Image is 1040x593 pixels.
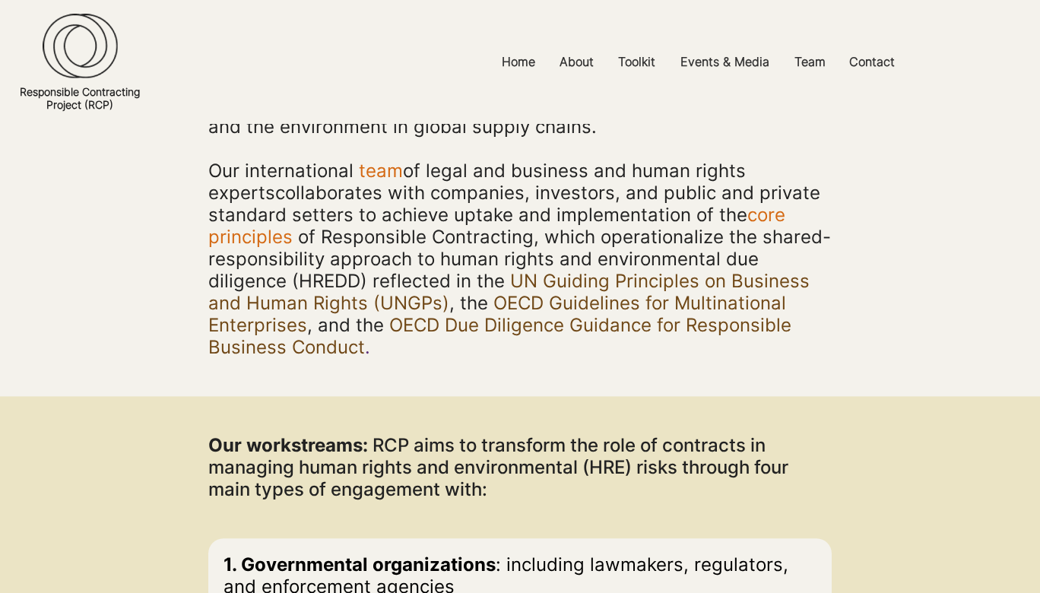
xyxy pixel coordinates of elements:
[365,336,370,358] span: .
[208,292,786,336] a: OECD Guidelines for Multinational Enterprises
[449,292,488,314] span: , the
[307,314,384,336] span: , and the
[208,270,810,314] a: UN Guiding Principles on Business and Human Rights (UNGPs)
[610,45,663,79] p: Toolkit
[208,160,354,182] span: Our international
[208,160,746,204] a: of legal and business and human rights experts
[669,45,783,79] a: Events & Media
[359,45,1040,79] nav: Site
[783,45,838,79] a: Team
[548,45,607,79] a: About
[20,85,140,111] a: Responsible ContractingProject (RCP)
[607,45,669,79] a: Toolkit
[208,434,788,500] span: RCP aims to transform the role of contracts in managing human rights and environmental (HRE) risk...
[208,434,368,456] span: Our workstreams:
[552,45,601,79] p: About
[673,45,777,79] p: Events & Media
[208,160,820,226] span: collaborates with companies, investors, and public and private standard setters to achieve uptake...
[494,45,543,79] p: Home
[208,226,831,292] span: of Responsible Contracting, which operationalize the shared-responsibility approach to human righ...
[787,45,833,79] p: Team
[842,45,902,79] p: Contact
[359,160,403,182] a: team
[208,204,785,248] a: core principles
[208,314,791,358] a: OECD Due Diligence Guidance for Responsible Business Conduct
[224,553,496,576] span: 1. Governmental organizations
[490,45,548,79] a: Home
[838,45,908,79] a: Contact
